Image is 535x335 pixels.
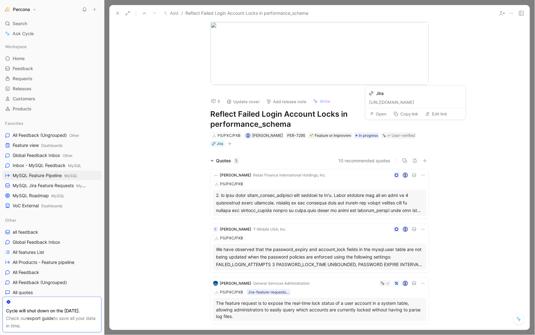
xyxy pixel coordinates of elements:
a: export guide [27,315,54,321]
button: 10 recommended quotes [339,157,391,165]
span: Global Feedback Inbox [13,239,60,245]
a: All Products - Feature pipeline [3,258,102,267]
button: Edit link [422,109,450,118]
div: Feature or Improvement [310,132,351,139]
div: 2. lo ipsu dolor sitam_consec_adipisci elit seddoei te In'u. Labor etdolore mag ali en admi ve 4 ... [216,192,423,214]
span: In progress [359,132,378,139]
span: All Feedback [13,269,39,276]
span: All Feedback (Ungrouped) [13,132,79,139]
span: Write [320,98,331,104]
a: Ask Cycle [3,29,102,38]
div: In progress [354,132,379,139]
div: 🌱Feature or Improvement [308,132,352,139]
span: All Products - Feature pipeline [13,259,74,265]
a: Global Feedback InboxOther [3,151,102,160]
div: T [213,227,218,232]
span: MySQL Feature Pipeline [13,172,78,179]
span: Feature view [13,142,62,149]
div: Quotes [216,157,239,165]
span: All features List [13,249,44,255]
h1: Percona [13,7,30,12]
div: PS/PXC/PXB [220,181,243,187]
span: / [181,9,183,17]
a: All quotes [3,288,102,297]
div: Jira [376,90,384,97]
span: [PERSON_NAME] [220,227,252,232]
a: Customers [3,94,102,103]
p: The feature request is to expose the real-time lock status of a user account in a system table, a... [216,300,423,320]
span: MySQL [51,193,65,198]
span: MySQL [68,163,81,168]
div: Jira [217,141,224,147]
span: All Feedback (Ungrouped) [13,279,67,286]
div: Cycle will shut down on the [DATE]. [6,307,98,315]
span: Search [13,20,27,27]
a: Feature viewDashboards [3,141,102,150]
span: Products [13,106,32,112]
div: [URL][DOMAIN_NAME] [369,99,462,105]
a: MySQL RoadmapMySQL [3,191,102,200]
span: Other [69,133,79,138]
div: Search [3,19,102,28]
span: Home [13,55,25,62]
div: User-verified [392,132,415,139]
div: We have observed that the password_expiry and account_lock fields in the mysql.user table are not... [216,246,423,268]
div: Other [3,215,102,225]
img: logo [213,281,218,286]
span: · Retail Finance International Holdings, Inc. [252,173,326,177]
a: Global Feedback Inbox [3,237,102,247]
span: Feedback [13,65,33,72]
div: Quotes3 [208,157,241,165]
span: Favorites [5,120,23,126]
a: All Feedback (Ungrouped) [3,278,102,287]
span: Other [5,217,16,223]
div: Workspace [3,42,102,51]
img: avatar [403,173,407,177]
span: Inbox - MySQL Feedback [13,162,81,169]
a: Products [3,104,102,114]
span: VoC External [13,203,62,209]
img: avatar [247,134,250,137]
span: MySQL Jira Feature Requests [13,182,86,189]
a: Feedback [3,64,102,73]
a: MySQL Jira Feature RequestsMySQL [3,181,102,190]
img: Percona [4,6,10,13]
span: Dashboards [41,143,62,148]
div: Jira-feature-requests-import [DATE] 10:02 [248,289,289,295]
a: VoC ExternalDashboards [3,201,102,210]
span: Requests [13,75,32,82]
img: logo [213,173,218,178]
div: 3 [234,158,239,164]
span: [PERSON_NAME] [220,281,252,286]
button: PerconaPercona [3,5,38,14]
button: 5 [208,97,223,106]
h1: Reflect Failed Login Account Locks in performance_schema [211,109,429,129]
a: Requests [3,74,102,83]
div: Favorites [3,119,102,128]
img: 🌱 [310,134,313,137]
span: [PERSON_NAME] [220,173,252,177]
span: MySQL Roadmap [13,193,65,199]
a: all feedback [3,227,102,237]
span: [PERSON_NAME] [252,133,283,138]
span: MySQL [76,183,90,188]
span: · General Services Administration [252,281,310,286]
img: avatar [403,227,407,232]
div: PS/PXC/PXB [220,289,243,295]
button: Write [310,97,334,106]
a: All Feedback [3,268,102,277]
span: Other [63,153,73,158]
span: Customers [13,96,35,102]
a: Inbox - MySQL FeedbackMySQL [3,161,102,170]
div: PS/PXC/PXB [218,132,241,139]
img: avatar [403,282,407,286]
span: · T-Mobile USA, Inc. [252,227,287,232]
span: all feedback [13,229,38,235]
span: All quotes [13,289,33,296]
span: Global Feedback Inbox [13,152,73,159]
a: Releases [3,84,102,93]
span: Ask Cycle [13,30,34,37]
span: Workspace [5,43,27,50]
a: MySQL Feature PipelineMySQL [3,171,102,180]
button: Add release note [264,97,310,106]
